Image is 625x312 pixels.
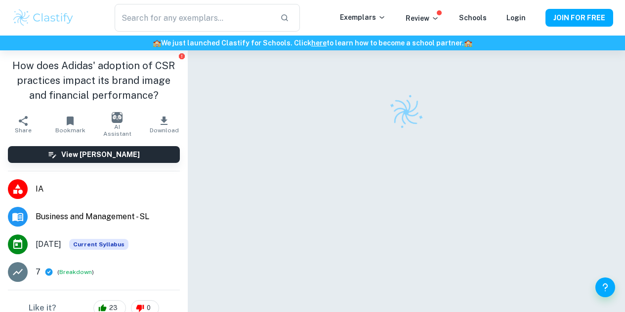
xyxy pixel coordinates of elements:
[459,14,487,22] a: Schools
[595,277,615,297] button: Help and Feedback
[115,4,273,32] input: Search for any exemplars...
[57,268,94,277] span: ( )
[36,266,41,278] p: 7
[36,211,180,223] span: Business and Management - SL
[36,183,180,195] span: IA
[55,127,85,134] span: Bookmark
[100,123,135,137] span: AI Assistant
[311,39,327,47] a: here
[545,9,613,27] button: JOIN FOR FREE
[12,8,75,28] img: Clastify logo
[15,127,32,134] span: Share
[8,146,180,163] button: View [PERSON_NAME]
[94,111,141,138] button: AI Assistant
[340,12,386,23] p: Exemplars
[59,268,92,276] button: Breakdown
[383,89,429,135] img: Clastify logo
[153,39,161,47] span: 🏫
[150,127,179,134] span: Download
[61,149,140,160] h6: View [PERSON_NAME]
[36,238,61,250] span: [DATE]
[506,14,526,22] a: Login
[112,112,123,123] img: AI Assistant
[69,239,128,250] div: This exemplar is based on the current syllabus. Feel free to refer to it for inspiration/ideas wh...
[47,111,94,138] button: Bookmark
[2,38,623,48] h6: We just launched Clastify for Schools. Click to learn how to become a school partner.
[8,58,180,103] h1: How does Adidas' adoption of CSR practices impact its brand image and financial performance?
[406,13,439,24] p: Review
[141,111,188,138] button: Download
[178,52,186,60] button: Report issue
[464,39,472,47] span: 🏫
[69,239,128,250] span: Current Syllabus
